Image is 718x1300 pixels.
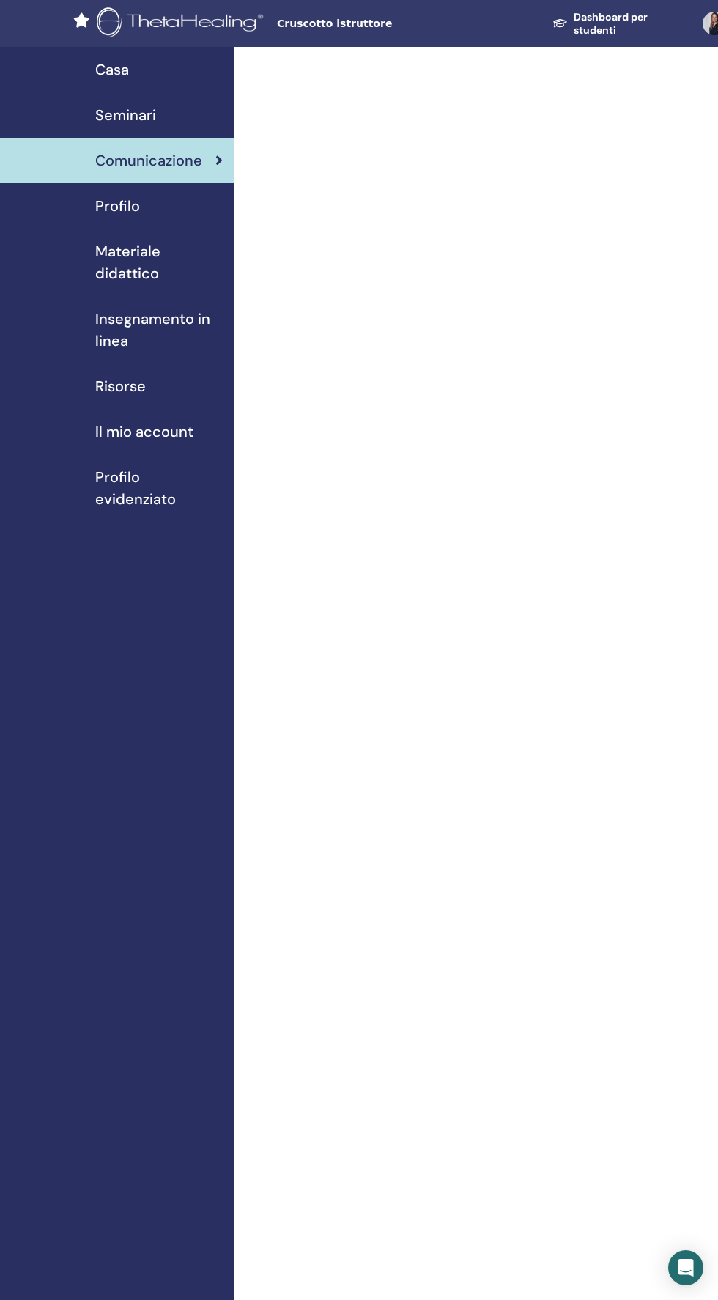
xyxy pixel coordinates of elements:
span: Risorse [95,375,146,397]
span: Comunicazione [95,149,202,171]
span: Profilo evidenziato [95,466,223,510]
span: Profilo [95,195,140,217]
div: Open Intercom Messenger [668,1250,703,1285]
img: logo.png [97,7,268,40]
span: Materiale didattico [95,240,223,284]
span: Cruscotto istruttore [277,16,497,32]
span: Il mio account [95,421,193,443]
img: graduation-cap-white.svg [552,18,568,29]
span: Casa [95,59,129,81]
span: Seminari [95,104,156,126]
span: Insegnamento in linea [95,308,223,352]
a: Dashboard per studenti [541,4,691,44]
